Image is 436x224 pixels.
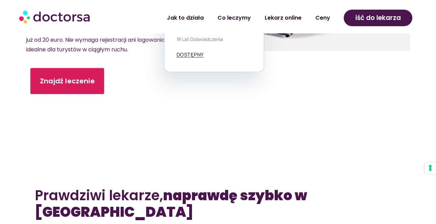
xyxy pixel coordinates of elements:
font: Ceny [315,14,330,22]
font: Lekarz online [264,14,301,22]
iframe: Opinie klientów pochodzą z Trustpilot [39,153,397,163]
a: Ceny [308,10,337,26]
a: Co leczymy [210,10,257,26]
a: Lekarz online [257,10,308,26]
font: Prawdziwi lekarze, [35,186,163,205]
a: Znajdź leczenie [30,68,104,94]
button: Twoje preferencje dotyczące zgody na technologie śledzenia [424,162,436,174]
a: DOSTĘPNY [176,52,204,58]
nav: Menu [117,10,337,26]
font: Co leczymy [217,14,251,22]
font: Znajdź leczenie [40,76,94,85]
a: Jak to działa [160,10,210,26]
font: 18 lat doświadczenia [176,36,223,42]
font: iść do lekarza [355,13,401,22]
font: DOSTĘPNY [176,51,204,58]
font: Jak to działa [166,14,203,22]
a: iść do lekarza [344,10,412,26]
font: naprawdę szybko w [GEOGRAPHIC_DATA] [35,186,307,222]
